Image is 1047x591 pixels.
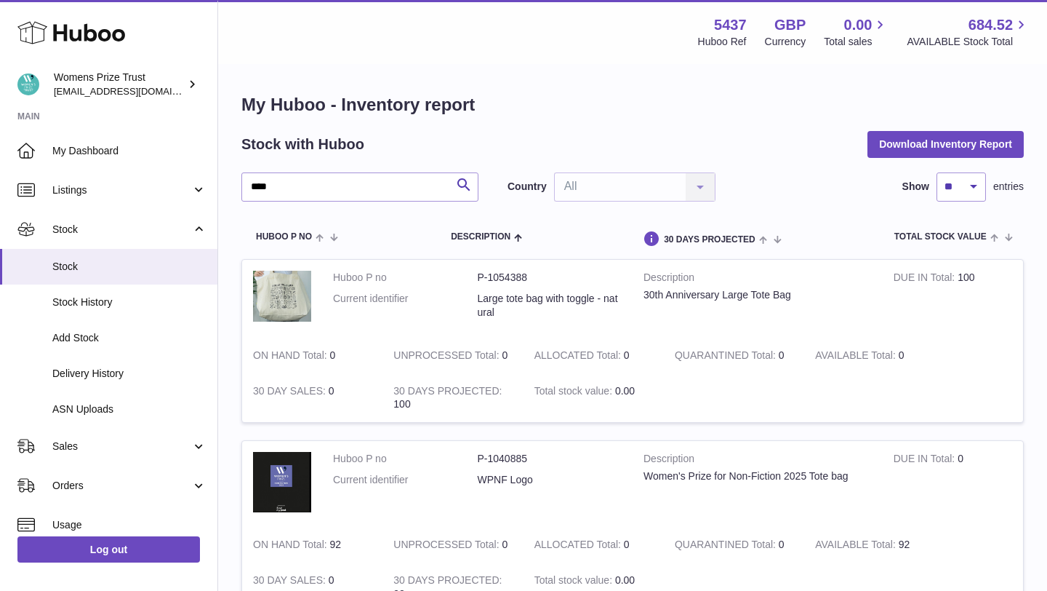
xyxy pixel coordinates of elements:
[17,74,39,95] img: info@womensprizeforfiction.co.uk
[242,338,382,373] td: 0
[824,35,888,49] span: Total sales
[393,349,502,365] strong: UNPROCESSED Total
[883,441,1023,527] td: 0
[256,232,312,242] span: Huboo P no
[241,135,364,154] h2: Stock with Huboo
[643,288,872,302] div: 30th Anniversary Large Tote Bag
[534,574,615,590] strong: Total stock value
[675,539,779,554] strong: QUARANTINED Total
[675,349,779,365] strong: QUARANTINED Total
[534,539,624,554] strong: ALLOCATED Total
[478,271,622,285] dd: P-1054388
[815,349,898,365] strong: AVAILABLE Total
[643,271,872,288] strong: Description
[253,349,330,365] strong: ON HAND Total
[815,539,898,554] strong: AVAILABLE Total
[508,180,547,194] label: Country
[615,385,635,397] span: 0.00
[242,373,382,423] td: 0
[765,35,806,49] div: Currency
[52,518,206,532] span: Usage
[333,292,478,320] dt: Current identifier
[241,93,1024,116] h1: My Huboo - Inventory report
[54,71,185,98] div: Womens Prize Trust
[523,527,664,563] td: 0
[804,338,944,373] td: 0
[844,15,872,35] span: 0.00
[52,260,206,274] span: Stock
[52,331,206,345] span: Add Stock
[993,180,1024,194] span: entries
[52,295,206,309] span: Stock History
[643,452,872,469] strong: Description
[774,15,806,35] strong: GBP
[902,180,929,194] label: Show
[52,144,206,158] span: My Dashboard
[382,338,523,373] td: 0
[451,232,510,242] span: Description
[253,539,330,554] strong: ON HAND Total
[52,479,191,493] span: Orders
[883,260,1023,338] td: 100
[478,452,622,466] dd: P-1040885
[253,385,329,400] strong: 30 DAY SALES
[804,527,944,563] td: 92
[333,452,478,466] dt: Huboo P no
[664,235,755,245] span: 30 DAYS PROJECTED
[17,536,200,563] a: Log out
[333,473,478,487] dt: Current identifier
[534,385,615,400] strong: Total stock value
[523,338,664,373] td: 0
[393,385,502,400] strong: 30 DAYS PROJECTED
[333,271,478,285] dt: Huboo P no
[52,367,206,381] span: Delivery History
[52,440,191,453] span: Sales
[382,527,523,563] td: 0
[52,402,206,416] span: ASN Uploads
[52,223,191,237] span: Stock
[534,349,624,365] strong: ALLOCATED Total
[894,453,958,468] strong: DUE IN Total
[779,349,785,361] span: 0
[867,131,1024,157] button: Download Inventory Report
[968,15,1013,35] span: 684.52
[824,15,888,49] a: 0.00 Total sales
[478,292,622,320] dd: Large tote bag with toggle - natural
[253,452,311,512] img: product image
[615,574,635,586] span: 0.00
[894,271,958,287] strong: DUE IN Total
[253,574,329,590] strong: 30 DAY SALES
[54,85,214,97] span: [EMAIL_ADDRESS][DOMAIN_NAME]
[393,539,502,554] strong: UNPROCESSED Total
[382,373,523,423] td: 100
[478,473,622,487] dd: WPNF Logo
[242,527,382,563] td: 92
[698,35,747,49] div: Huboo Ref
[779,539,785,550] span: 0
[907,35,1030,49] span: AVAILABLE Stock Total
[393,574,502,590] strong: 30 DAYS PROJECTED
[894,232,987,242] span: Total stock value
[714,15,747,35] strong: 5437
[643,469,872,483] div: Women's Prize for Non-Fiction 2025 Tote bag
[907,15,1030,49] a: 684.52 AVAILABLE Stock Total
[253,271,311,322] img: product image
[52,183,191,197] span: Listings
